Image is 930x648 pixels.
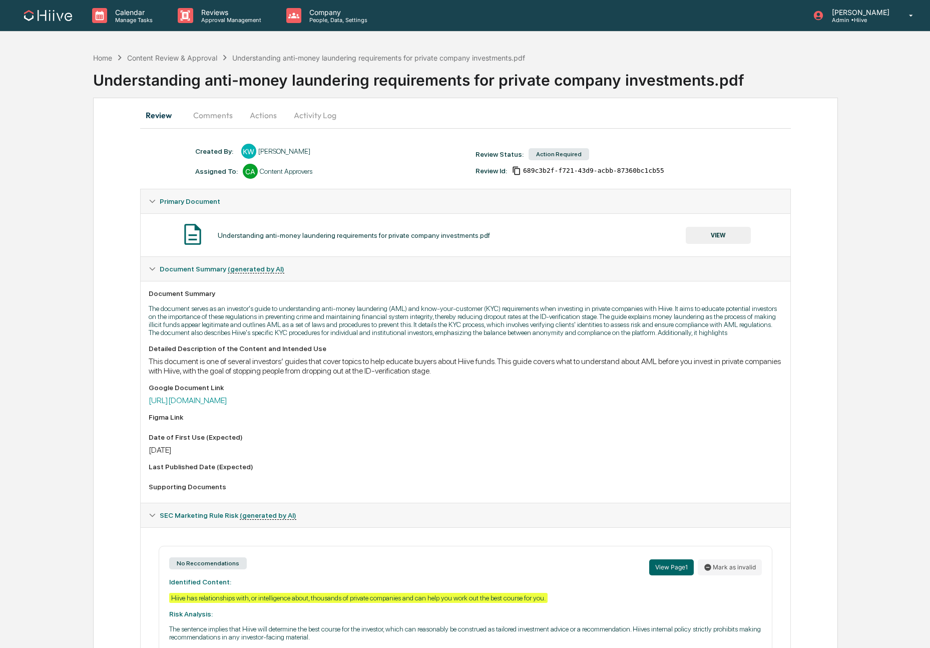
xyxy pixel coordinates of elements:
button: View Page1 [649,559,694,575]
div: Google Document Link [149,384,783,392]
button: Comments [185,103,241,127]
div: Review Status: [476,150,524,158]
div: Primary Document [141,189,791,213]
img: Document Icon [180,222,205,247]
div: Understanding anti-money laundering requirements for private company investments.pdf [232,54,525,62]
div: CA [243,164,258,179]
p: The document serves as an investor's guide to understanding anti-money laundering (AML) and know-... [149,304,783,337]
div: [PERSON_NAME] [258,147,310,155]
div: Last Published Date (Expected) [149,463,783,471]
div: Hiive has relationships with, or intelligence about, thousands of private companies and can help ... [169,593,548,603]
div: Document Summary (generated by AI) [141,281,791,503]
iframe: Open customer support [898,615,925,642]
div: secondary tabs example [140,103,791,127]
img: logo [24,10,72,21]
div: Created By: ‎ ‎ [195,147,236,155]
p: The sentence implies that Hiive will determine the best course for the investor, which can reason... [169,625,762,641]
div: Action Required [529,148,589,160]
span: SEC Marketing Rule Risk [160,511,296,519]
strong: Identified Content: [169,578,231,586]
a: [URL][DOMAIN_NAME] [149,396,227,405]
button: Activity Log [286,103,344,127]
span: Copy Id [512,166,521,175]
div: Understanding anti-money laundering requirements for private company investments.pdf [93,63,930,89]
div: Document Summary (generated by AI) [141,257,791,281]
span: Document Summary [160,265,284,273]
u: (generated by AI) [228,265,284,273]
div: KW [241,144,256,159]
div: No Reccomendations [169,557,247,569]
button: VIEW [686,227,751,244]
div: [DATE] [149,445,783,455]
div: Content Review & Approval [127,54,217,62]
p: Company [301,8,372,17]
button: Mark as invalid [698,559,762,575]
p: Admin • Hiive [824,17,894,24]
button: Actions [241,103,286,127]
strong: Risk Analysis: [169,610,213,618]
div: Supporting Documents [149,483,783,491]
div: This document is one of several investors’ guides that cover topics to help educate buyers about ... [149,357,783,376]
div: SEC Marketing Rule Risk (generated by AI) [141,503,791,527]
span: Primary Document [160,197,220,205]
div: Detailed Description of the Content and Intended Use [149,345,783,353]
div: Date of First Use (Expected) [149,433,783,441]
div: Document Summary [149,289,783,297]
div: Understanding anti-money laundering requirements for private company investments.pdf [218,231,490,239]
div: Figma Link [149,413,783,421]
p: [PERSON_NAME] [824,8,894,17]
div: Assigned To: [195,167,238,175]
div: Review Id: [476,167,507,175]
p: Reviews [193,8,266,17]
button: Review [140,103,185,127]
div: Primary Document [141,213,791,256]
span: 689c3b2f-f721-43d9-acbb-87360bc1cb55 [523,167,664,175]
p: Calendar [107,8,158,17]
p: Manage Tasks [107,17,158,24]
u: (generated by AI) [240,511,296,520]
div: Content Approvers [260,167,312,175]
p: Approval Management [193,17,266,24]
p: People, Data, Settings [301,17,372,24]
div: Home [93,54,112,62]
